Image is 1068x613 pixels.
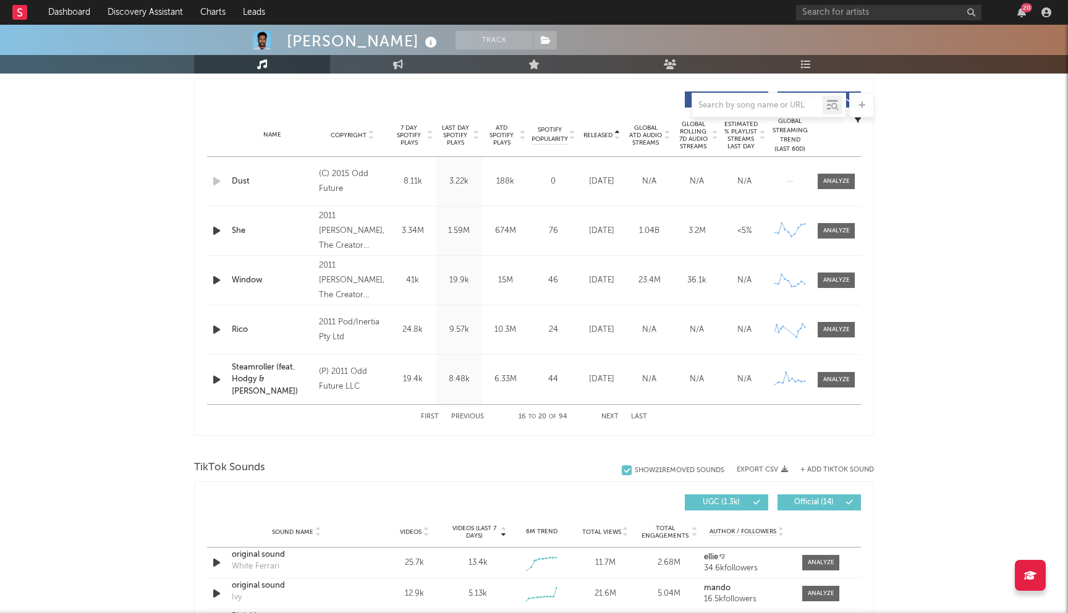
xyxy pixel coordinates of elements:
[532,324,575,336] div: 24
[194,460,265,475] span: TikTok Sounds
[451,413,484,420] button: Previous
[439,274,479,287] div: 19.9k
[439,373,479,386] div: 8.48k
[676,324,718,336] div: N/A
[532,125,568,144] span: Spotify Popularity
[676,120,710,150] span: Global Rolling 7D Audio Streams
[232,580,361,592] div: original sound
[439,324,479,336] div: 9.57k
[485,175,525,188] div: 188k
[778,494,861,510] button: Official(14)
[629,274,670,287] div: 23.4M
[528,414,536,420] span: to
[549,414,556,420] span: of
[421,413,439,420] button: First
[581,175,622,188] div: [DATE]
[513,527,570,536] div: 6M Trend
[737,466,788,473] button: Export CSV
[232,225,313,237] div: She
[1017,7,1026,17] button: 20
[319,209,386,253] div: 2011 [PERSON_NAME], The Creator under exclusive license to XL Recordings Ltd
[676,373,718,386] div: N/A
[449,525,499,539] span: Videos (last 7 days)
[676,274,718,287] div: 36.1k
[532,225,575,237] div: 76
[319,315,386,345] div: 2011 Pod/Inertia Pty Ltd
[796,5,981,20] input: Search for artists
[232,324,313,336] div: Rico
[485,274,525,287] div: 15M
[392,124,425,146] span: 7 Day Spotify Plays
[788,467,874,473] button: + Add TikTok Sound
[485,124,518,146] span: ATD Spotify Plays
[629,124,663,146] span: Global ATD Audio Streams
[485,373,525,386] div: 6.33M
[468,588,487,600] div: 5.13k
[577,588,634,600] div: 21.6M
[439,175,479,188] div: 3.22k
[704,564,790,573] div: 34.6k followers
[232,175,313,188] a: Dust
[232,549,361,561] a: original sound
[577,557,634,569] div: 11.7M
[631,413,647,420] button: Last
[693,499,750,506] span: UGC ( 1.3k )
[676,225,718,237] div: 3.2M
[685,494,768,510] button: UGC(1.3k)
[676,175,718,188] div: N/A
[771,117,808,154] div: Global Streaming Trend (Last 60D)
[710,528,776,536] span: Author / Followers
[392,274,433,287] div: 41k
[232,130,313,140] div: Name
[1021,3,1032,12] div: 20
[386,557,443,569] div: 25.7k
[640,588,698,600] div: 5.04M
[629,373,670,386] div: N/A
[319,258,386,303] div: 2011 [PERSON_NAME], The Creator under exclusive license to XL Recordings Ltd
[232,560,279,573] div: White Ferrari
[724,274,765,287] div: N/A
[392,225,433,237] div: 3.34M
[439,124,472,146] span: Last Day Spotify Plays
[582,528,621,536] span: Total Views
[724,324,765,336] div: N/A
[392,373,433,386] div: 19.4k
[319,167,386,197] div: (C) 2015 Odd Future
[532,274,575,287] div: 46
[704,553,790,562] a: ellieꨄ
[704,595,790,604] div: 16.5k followers
[629,175,670,188] div: N/A
[581,225,622,237] div: [DATE]
[287,31,440,51] div: [PERSON_NAME]
[232,274,313,287] a: Window
[635,467,724,475] div: Show 21 Removed Sounds
[704,584,731,592] strong: mando
[581,324,622,336] div: [DATE]
[640,557,698,569] div: 2.68M
[532,373,575,386] div: 44
[532,175,575,188] div: 0
[685,91,768,108] button: Originals(59)
[468,557,488,569] div: 13.4k
[485,225,525,237] div: 674M
[724,175,765,188] div: N/A
[581,274,622,287] div: [DATE]
[509,410,577,425] div: 16 20 94
[392,175,433,188] div: 8.11k
[439,225,479,237] div: 1.59M
[456,31,533,49] button: Track
[724,120,758,150] span: Estimated % Playlist Streams Last Day
[386,588,443,600] div: 12.9k
[232,361,313,398] a: Steamroller (feat. Hodgy & [PERSON_NAME])
[786,499,842,506] span: Official ( 14 )
[800,467,874,473] button: + Add TikTok Sound
[724,225,765,237] div: <5%
[629,225,670,237] div: 1.04B
[692,101,823,111] input: Search by song name or URL
[704,553,726,561] strong: ellieꨄ
[392,324,433,336] div: 24.8k
[400,528,422,536] span: Videos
